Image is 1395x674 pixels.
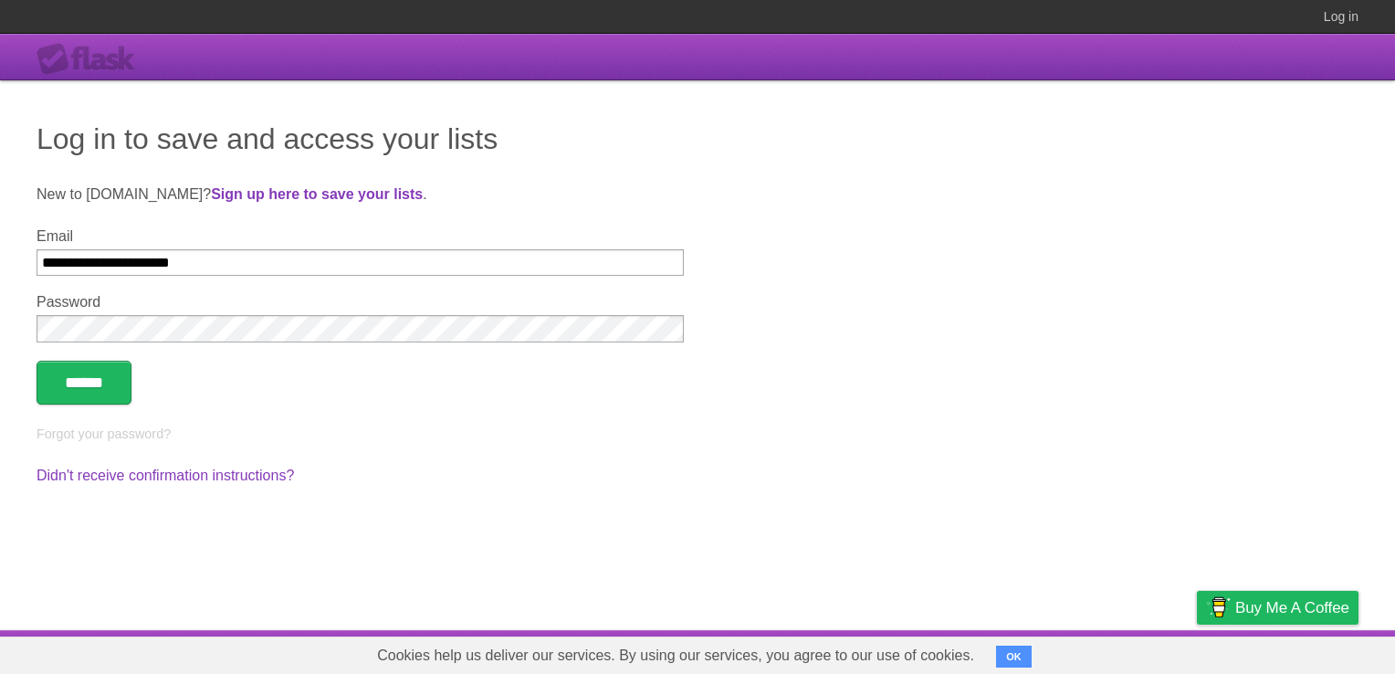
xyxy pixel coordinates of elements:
label: Password [37,294,684,311]
a: Sign up here to save your lists [211,186,423,202]
button: OK [996,646,1032,668]
p: New to [DOMAIN_NAME]? . [37,184,1358,205]
span: Buy me a coffee [1235,592,1349,624]
a: Didn't receive confirmation instructions? [37,468,294,483]
label: Email [37,228,684,245]
a: Buy me a coffee [1197,591,1358,625]
a: Developers [1014,635,1088,669]
a: About [954,635,992,669]
span: Cookies help us deliver our services. By using our services, you agree to our use of cookies. [359,637,992,674]
img: Buy me a coffee [1206,592,1231,623]
h1: Log in to save and access your lists [37,117,1358,161]
a: Privacy [1173,635,1221,669]
a: Forgot your password? [37,427,171,441]
a: Suggest a feature [1243,635,1358,669]
div: Flask [37,43,146,76]
a: Terms [1111,635,1151,669]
